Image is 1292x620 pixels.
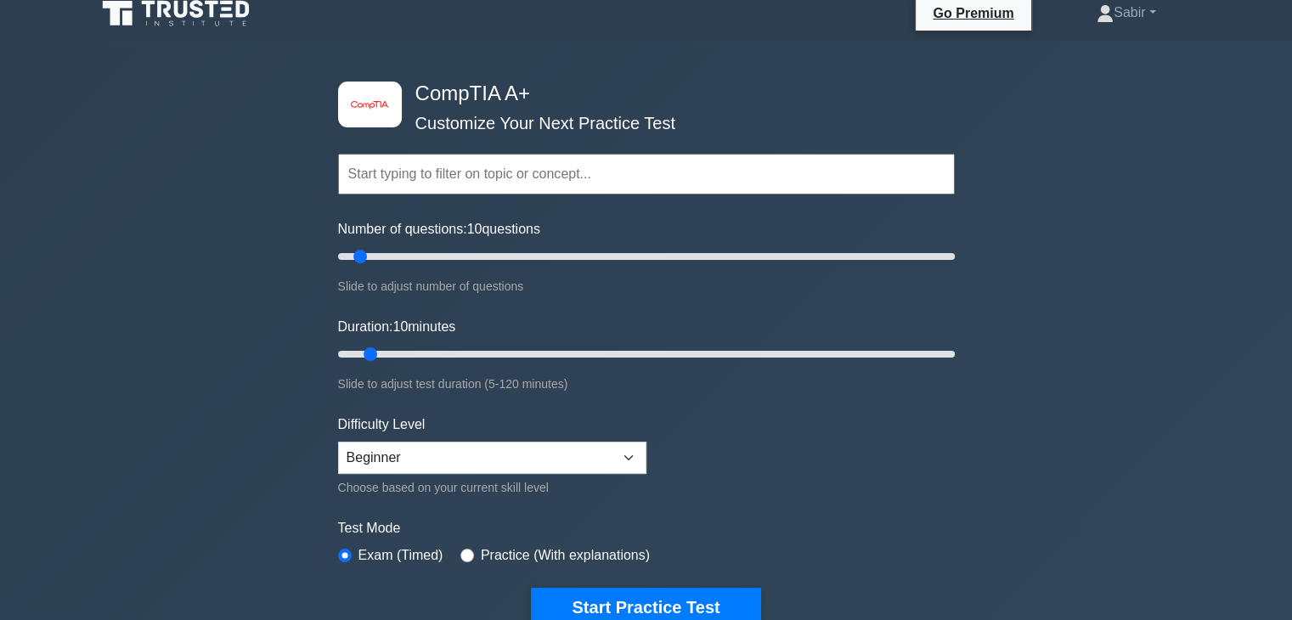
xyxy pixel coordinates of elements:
[409,82,872,106] h4: CompTIA A+
[467,222,482,236] span: 10
[338,154,955,194] input: Start typing to filter on topic or concept...
[338,219,540,240] label: Number of questions: questions
[922,3,1024,24] a: Go Premium
[338,477,646,498] div: Choose based on your current skill level
[481,545,650,566] label: Practice (With explanations)
[358,545,443,566] label: Exam (Timed)
[338,317,456,337] label: Duration: minutes
[338,374,955,394] div: Slide to adjust test duration (5-120 minutes)
[338,276,955,296] div: Slide to adjust number of questions
[338,414,426,435] label: Difficulty Level
[338,518,955,538] label: Test Mode
[392,319,408,334] span: 10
